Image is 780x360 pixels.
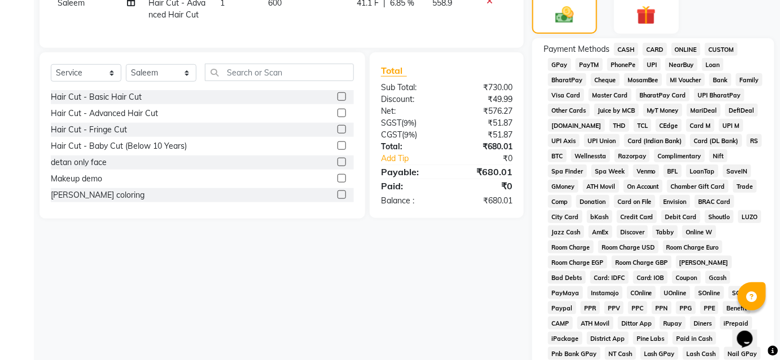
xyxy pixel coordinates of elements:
span: Room Charge Euro [663,241,723,254]
span: Rupay [660,317,686,330]
span: 9% [404,118,414,127]
div: Hair Cut - Basic Hair Cut [51,91,142,103]
span: SGST [381,118,401,128]
div: Sub Total: [373,82,447,94]
span: Room Charge GBP [612,256,672,269]
span: Diners [690,317,716,330]
span: UPI BharatPay [694,88,744,101]
div: Balance : [373,195,447,207]
span: CGST [381,130,402,140]
img: _cash.svg [550,5,580,26]
span: Family [736,73,763,86]
div: Hair Cut - Baby Cut (Below 10 Years) [51,140,187,152]
div: ₹730.00 [446,82,521,94]
span: Lash Cash [683,347,720,360]
span: Coupon [672,271,701,284]
span: Master Card [589,88,632,101]
span: TCL [634,119,652,132]
div: Net: [373,105,447,117]
span: Room Charge USD [598,241,659,254]
span: CAMP [548,317,573,330]
span: Bank [709,73,731,86]
span: AmEx [589,225,612,238]
span: Card: IDFC [590,271,629,284]
span: Venmo [633,165,660,177]
span: Total [381,65,407,77]
span: Spa Week [591,165,629,177]
div: Hair Cut - Advanced Hair Cut [51,108,158,119]
span: ATH Movil [583,180,619,193]
span: CUSTOM [705,43,738,56]
span: Room Charge [548,241,594,254]
span: [PERSON_NAME] [676,256,733,269]
span: City Card [548,210,582,223]
span: CARD [643,43,667,56]
span: NearBuy [665,58,698,71]
span: BharatPay [548,73,586,86]
span: Donation [576,195,610,208]
div: Paid: [373,179,447,193]
span: Complimentary [654,149,705,162]
span: Paypal [548,301,576,314]
span: PhonePe [607,58,639,71]
span: Loan [702,58,724,71]
span: Envision [660,195,690,208]
span: Visa Card [548,88,584,101]
span: NT Cash [605,347,636,360]
div: Total: [373,141,447,153]
div: ₹680.01 [446,195,521,207]
span: Juice by MCB [594,104,639,117]
span: Card M [686,119,715,132]
a: Add Tip [373,153,459,165]
div: ₹49.99 [446,94,521,105]
span: Benefit [723,301,751,314]
div: ₹0 [459,153,521,165]
span: Instamojo [588,286,623,299]
span: BRAC Card [695,195,734,208]
span: PayTM [576,58,603,71]
span: Card on File [614,195,656,208]
span: LUZO [738,210,761,223]
div: Hair Cut - Fringe Cut [51,124,127,136]
span: MosamBee [624,73,663,86]
span: GMoney [548,180,579,193]
span: ATH Movil [577,317,614,330]
div: ( ) [373,117,447,129]
span: BFL [664,165,682,177]
span: Nift [709,149,728,162]
span: bKash [587,210,612,223]
span: Jazz Cash [548,225,584,238]
span: Nail GPay [724,347,761,360]
span: PPR [581,301,600,314]
span: SOnline [695,286,724,299]
span: Wellnessta [571,149,610,162]
span: Card (Indian Bank) [624,134,686,147]
div: [PERSON_NAME] coloring [51,189,144,201]
div: ( ) [373,129,447,141]
span: Chamber Gift Card [667,180,729,193]
span: Tabby [652,225,678,238]
span: MyT Money [643,104,683,117]
div: ₹680.01 [446,141,521,153]
span: On Account [624,180,663,193]
span: Card: IOB [633,271,668,284]
span: Gcash [705,271,730,284]
span: LoanTap [686,165,718,177]
span: Card (DL Bank) [690,134,742,147]
span: [DOMAIN_NAME] [548,119,605,132]
div: ₹0 [446,179,521,193]
span: Credit Card [617,210,658,223]
span: 9% [404,130,415,139]
span: COnline [627,286,656,299]
iframe: chat widget [733,315,769,349]
span: GPay [548,58,571,71]
span: Debit Card [661,210,700,223]
span: Razorpay [615,149,650,162]
span: PPG [676,301,696,314]
span: MariDeal [687,104,721,117]
span: BTC [548,149,567,162]
img: _gift.svg [630,3,662,28]
span: Paid in Cash [673,332,716,345]
div: Makeup demo [51,173,102,185]
span: RS [747,134,762,147]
